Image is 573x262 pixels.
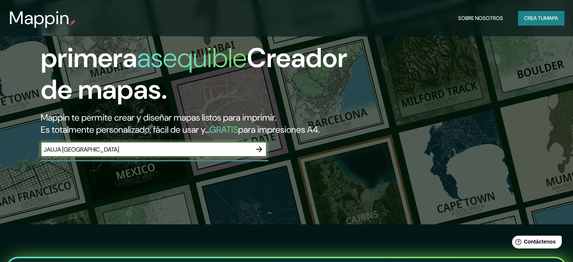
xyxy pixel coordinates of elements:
font: Mappin te permite crear y diseñar mapas listos para imprimir. [41,112,276,123]
button: Sobre nosotros [455,11,506,25]
font: asequible [137,40,247,75]
font: La primera [41,9,137,75]
font: Mappin [9,6,70,30]
img: pin de mapeo [70,20,76,26]
font: Es totalmente personalizado, fácil de usar y... [41,124,209,135]
font: para impresiones A4. [238,124,319,135]
button: Crea tumapa [518,11,564,25]
iframe: Lanzador de widgets de ayuda [506,233,565,254]
font: Sobre nosotros [458,15,503,21]
font: mapa [544,15,558,21]
font: Crea tu [524,15,544,21]
input: Elige tu lugar favorito [41,145,252,154]
font: GRATIS [209,124,238,135]
font: Creador de mapas. [41,40,347,107]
